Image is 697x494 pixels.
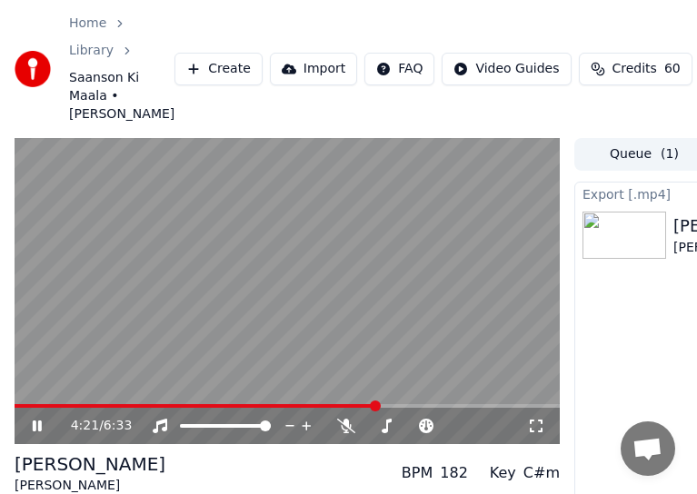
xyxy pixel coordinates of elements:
[174,53,263,85] button: Create
[661,145,679,163] span: ( 1 )
[621,421,675,476] a: Open chat
[71,417,115,435] div: /
[612,60,657,78] span: Credits
[69,15,174,123] nav: breadcrumb
[402,462,433,484] div: BPM
[270,53,357,85] button: Import
[15,51,51,87] img: youka
[523,462,560,484] div: C#m
[15,451,165,477] div: [PERSON_NAME]
[69,69,174,123] span: Saanson Ki Maala • [PERSON_NAME]
[69,15,106,33] a: Home
[440,462,468,484] div: 182
[364,53,434,85] button: FAQ
[71,417,99,435] span: 4:21
[442,53,571,85] button: Video Guides
[69,42,114,60] a: Library
[490,462,516,484] div: Key
[104,417,132,435] span: 6:33
[579,53,692,85] button: Credits60
[664,60,681,78] span: 60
